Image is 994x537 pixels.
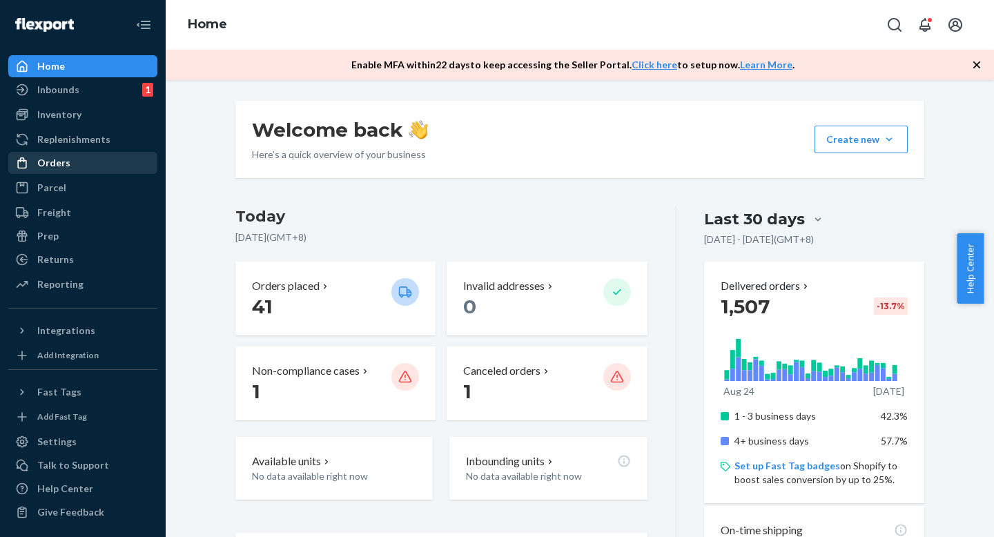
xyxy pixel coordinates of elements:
p: Here’s a quick overview of your business [252,148,428,162]
button: Create new [815,126,908,153]
a: Prep [8,225,157,247]
span: 42.3% [881,410,908,422]
p: Non-compliance cases [252,363,360,379]
button: Available unitsNo data available right now [235,437,433,500]
button: Open notifications [911,11,939,39]
div: Orders [37,156,70,170]
a: Parcel [8,177,157,199]
p: No data available right now [252,469,416,483]
p: 1 - 3 business days [734,409,870,423]
p: Inbounding units [466,453,545,469]
div: Last 30 days [704,208,805,230]
a: Settings [8,431,157,453]
p: No data available right now [466,469,630,483]
img: Flexport logo [15,18,74,32]
button: Close Navigation [130,11,157,39]
div: Give Feedback [37,505,104,519]
div: Talk to Support [37,458,109,472]
a: Returns [8,248,157,271]
span: 1,507 [721,295,770,318]
a: Home [8,55,157,77]
a: Learn More [740,59,792,70]
button: Help Center [957,233,984,304]
a: Inbounds1 [8,79,157,101]
div: Prep [37,229,59,243]
button: Open Search Box [881,11,908,39]
a: Replenishments [8,128,157,150]
button: Delivered orders [721,278,811,294]
div: Replenishments [37,133,110,146]
span: 41 [252,295,273,318]
h1: Welcome back [252,117,428,142]
button: Inbounding unitsNo data available right now [449,437,647,500]
p: Aug 24 [723,384,754,398]
div: Add Fast Tag [37,411,87,422]
div: Freight [37,206,71,219]
a: Inventory [8,104,157,126]
button: Give Feedback [8,501,157,523]
a: Orders [8,152,157,174]
a: Click here [632,59,677,70]
a: Add Integration [8,347,157,364]
div: -13.7 % [874,297,908,315]
p: [DATE] - [DATE] ( GMT+8 ) [704,233,814,246]
button: Canceled orders 1 [447,346,647,420]
a: Talk to Support [8,454,157,476]
div: Inventory [37,108,81,121]
p: 4+ business days [734,434,870,448]
div: Reporting [37,277,84,291]
div: Home [37,59,65,73]
div: Parcel [37,181,66,195]
span: 1 [463,380,471,403]
span: 57.7% [881,435,908,447]
a: Set up Fast Tag badges [734,460,840,471]
div: Integrations [37,324,95,338]
a: Home [188,17,227,32]
div: Inbounds [37,83,79,97]
button: Integrations [8,320,157,342]
div: Fast Tags [37,385,81,399]
button: Non-compliance cases 1 [235,346,436,420]
p: [DATE] [873,384,904,398]
p: Enable MFA within 22 days to keep accessing the Seller Portal. to setup now. . [351,58,795,72]
p: [DATE] ( GMT+8 ) [235,231,647,244]
img: hand-wave emoji [409,120,428,139]
h3: Today [235,206,647,228]
p: on Shopify to boost sales conversion by up to 25%. [734,459,908,487]
p: Invalid addresses [463,278,545,294]
p: Canceled orders [463,363,540,379]
button: Open account menu [942,11,969,39]
div: Help Center [37,482,93,496]
a: Add Fast Tag [8,409,157,425]
div: Settings [37,435,77,449]
button: Orders placed 41 [235,262,436,335]
div: 1 [142,83,153,97]
p: Available units [252,453,321,469]
span: 1 [252,380,260,403]
a: Freight [8,202,157,224]
p: Orders placed [252,278,320,294]
ol: breadcrumbs [177,5,238,45]
div: Add Integration [37,349,99,361]
a: Help Center [8,478,157,500]
a: Reporting [8,273,157,295]
button: Invalid addresses 0 [447,262,647,335]
span: 0 [463,295,476,318]
div: Returns [37,253,74,266]
button: Fast Tags [8,381,157,403]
